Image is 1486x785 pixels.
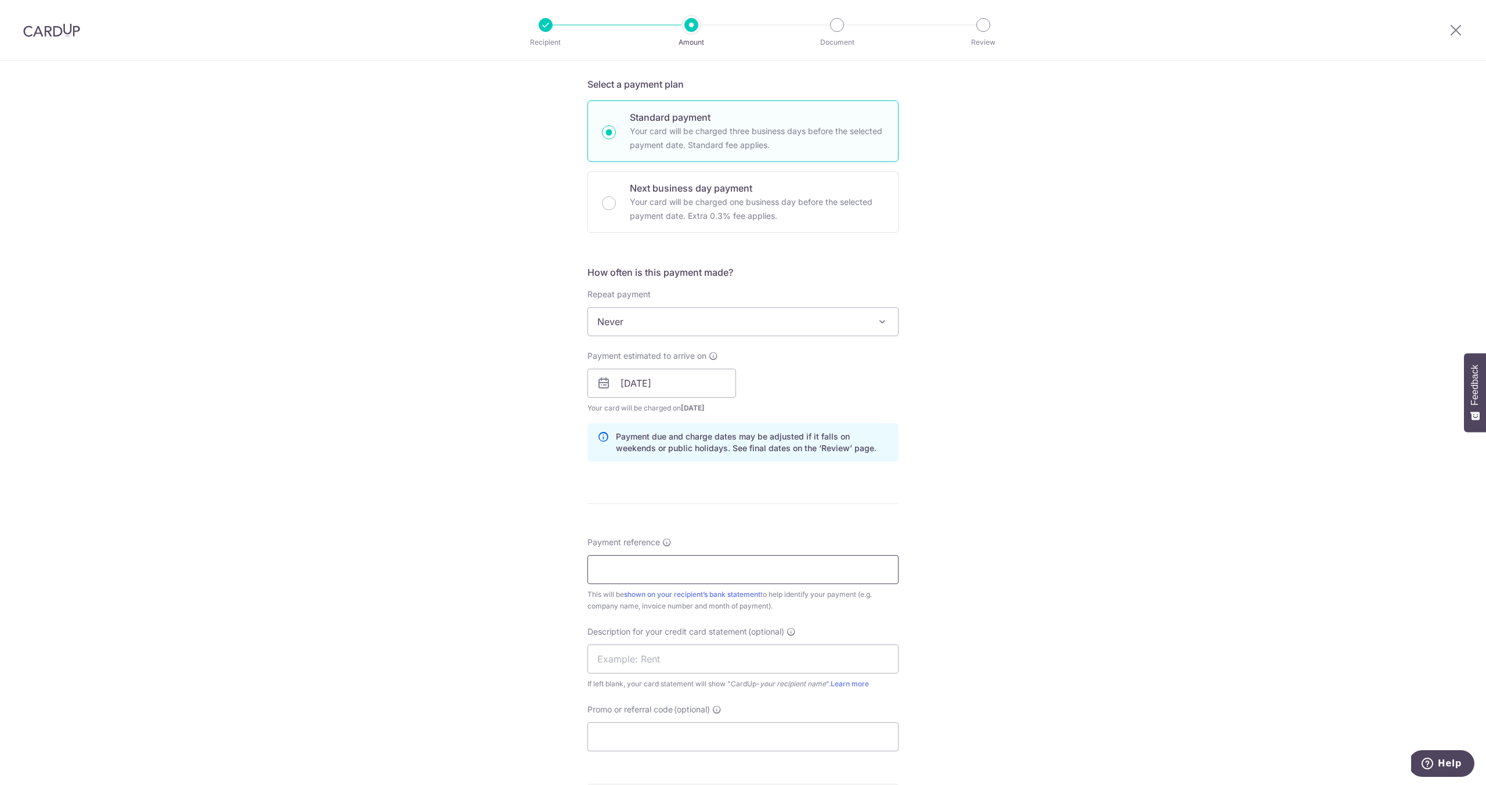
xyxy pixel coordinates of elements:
button: Feedback - Show survey [1464,353,1486,432]
img: CardUp [23,23,80,37]
p: Next business day payment [630,181,884,195]
p: Standard payment [630,110,884,124]
label: Repeat payment [587,289,651,300]
span: (optional) [674,704,710,715]
p: Your card will be charged one business day before the selected payment date. Extra 0.3% fee applies. [630,195,884,223]
span: Payment estimated to arrive on [587,350,706,362]
a: shown on your recipient’s bank statement [624,590,760,599]
span: Your card will be charged on [587,402,736,414]
iframe: Opens a widget where you can find more information [1411,750,1474,779]
p: Review [940,37,1026,48]
span: [DATE] [681,404,705,412]
span: Payment reference [587,536,660,548]
i: your recipient name [760,679,826,688]
p: Payment due and charge dates may be adjusted if it falls on weekends or public holidays. See fina... [616,431,889,454]
span: Feedback [1470,365,1480,405]
p: Your card will be charged three business days before the selected payment date. Standard fee appl... [630,124,884,152]
p: Document [794,37,880,48]
h5: How often is this payment made? [587,265,899,279]
span: (optional) [748,626,784,638]
p: Amount [648,37,734,48]
span: Description for your credit card statement [587,626,747,638]
h5: Select a payment plan [587,77,899,91]
input: DD / MM / YYYY [587,369,736,398]
input: Example: Rent [587,644,899,674]
span: Promo or referral code [587,704,673,715]
span: Never [587,307,899,336]
span: Never [588,308,898,336]
div: This will be to help identify your payment (e.g. company name, invoice number and month of payment). [587,589,899,612]
a: Learn more [831,679,869,688]
div: If left blank, your card statement will show "CardUp- ". [587,678,899,690]
p: Recipient [503,37,589,48]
